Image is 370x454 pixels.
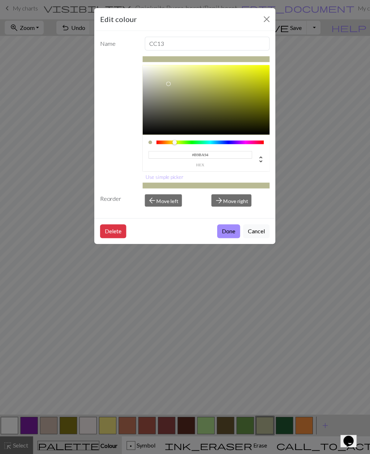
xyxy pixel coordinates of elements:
button: Use simple picker [143,173,187,184]
h5: Edit colour [101,16,137,27]
button: Move left [145,195,182,208]
div: Reorder [96,195,141,208]
button: Delete [101,225,127,239]
span: arrow_forward [215,197,223,207]
label: Name [96,39,141,53]
button: Move right [211,195,251,208]
label: hex [149,164,252,168]
span: arrow_back [149,197,157,207]
button: Done [217,225,240,239]
button: Cancel [243,225,269,239]
button: Close [261,16,272,27]
iframe: chat widget [340,425,363,447]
